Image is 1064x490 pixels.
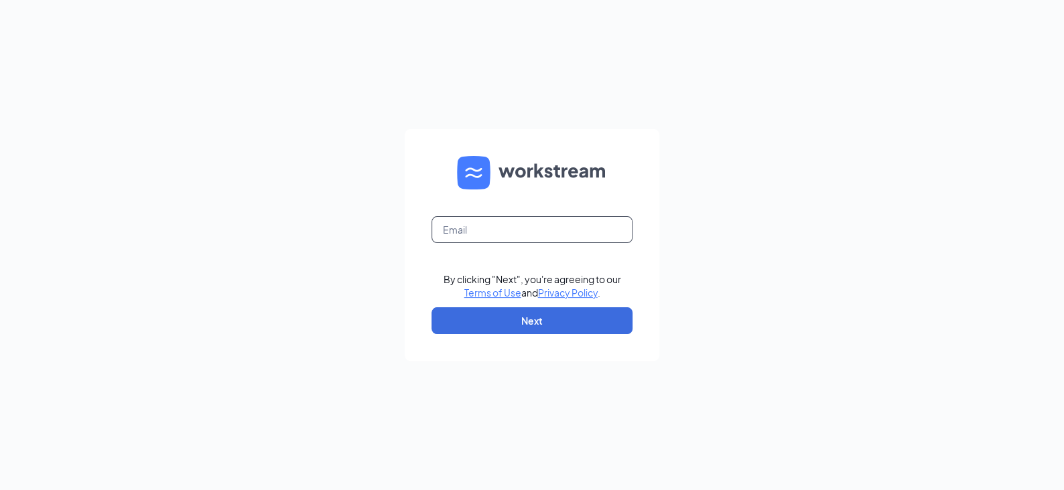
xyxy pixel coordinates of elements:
div: By clicking "Next", you're agreeing to our and . [444,272,621,299]
a: Privacy Policy [538,287,598,299]
button: Next [431,307,633,334]
a: Terms of Use [464,287,521,299]
input: Email [431,216,633,243]
img: WS logo and Workstream text [457,156,607,189]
